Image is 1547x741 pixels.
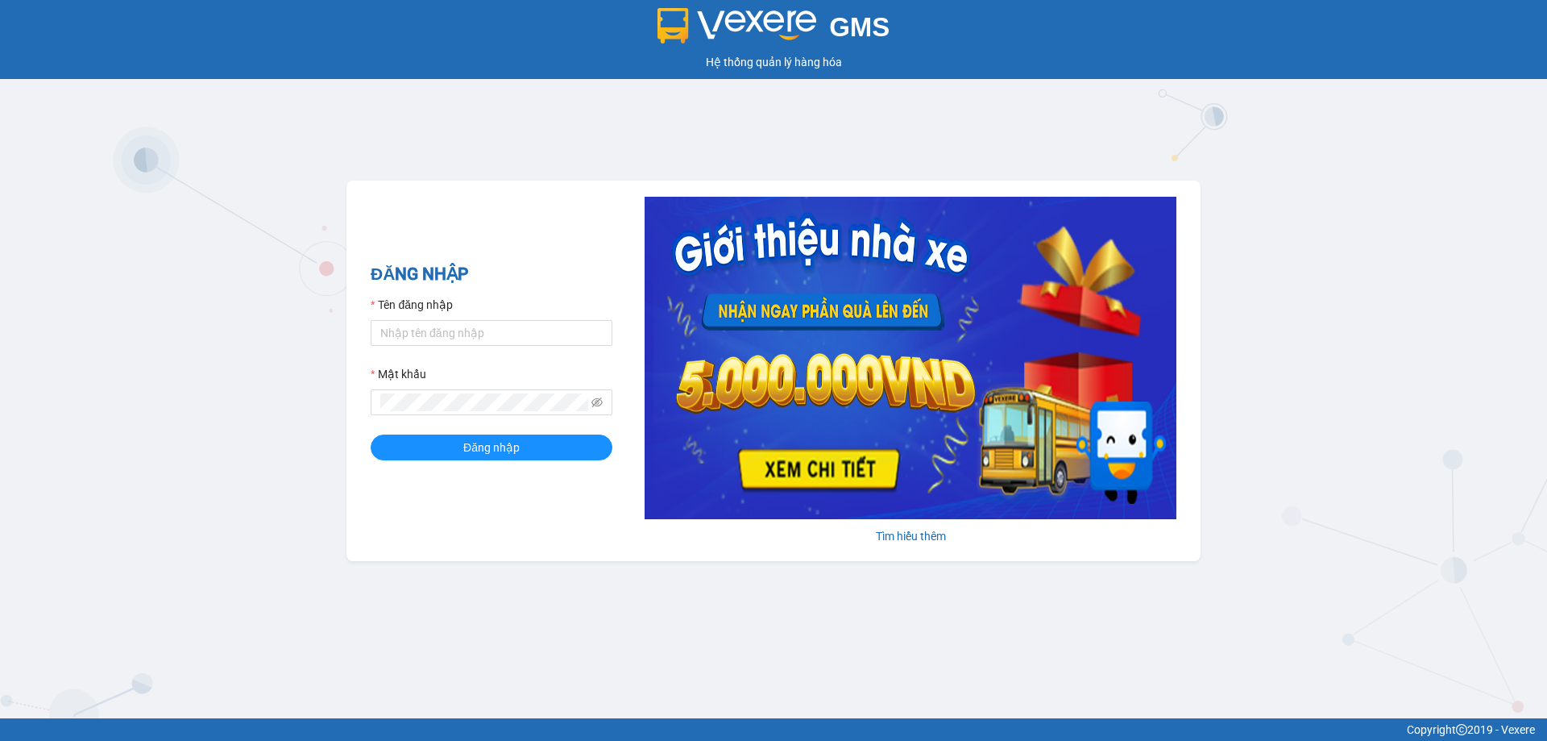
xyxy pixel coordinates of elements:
button: Đăng nhập [371,435,612,460]
div: Hệ thống quản lý hàng hóa [4,53,1543,71]
div: Copyright 2019 - Vexere [12,721,1535,739]
label: Mật khẩu [371,365,426,383]
label: Tên đăng nhập [371,296,453,314]
span: Đăng nhập [463,439,520,456]
span: GMS [829,12,890,42]
span: copyright [1456,724,1467,735]
input: Mật khẩu [380,393,588,411]
div: Tìm hiểu thêm [645,527,1176,545]
h2: ĐĂNG NHẬP [371,261,612,288]
img: logo 2 [657,8,817,44]
input: Tên đăng nhập [371,320,612,346]
span: eye-invisible [591,397,603,408]
a: GMS [657,24,890,37]
img: banner-0 [645,197,1176,519]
